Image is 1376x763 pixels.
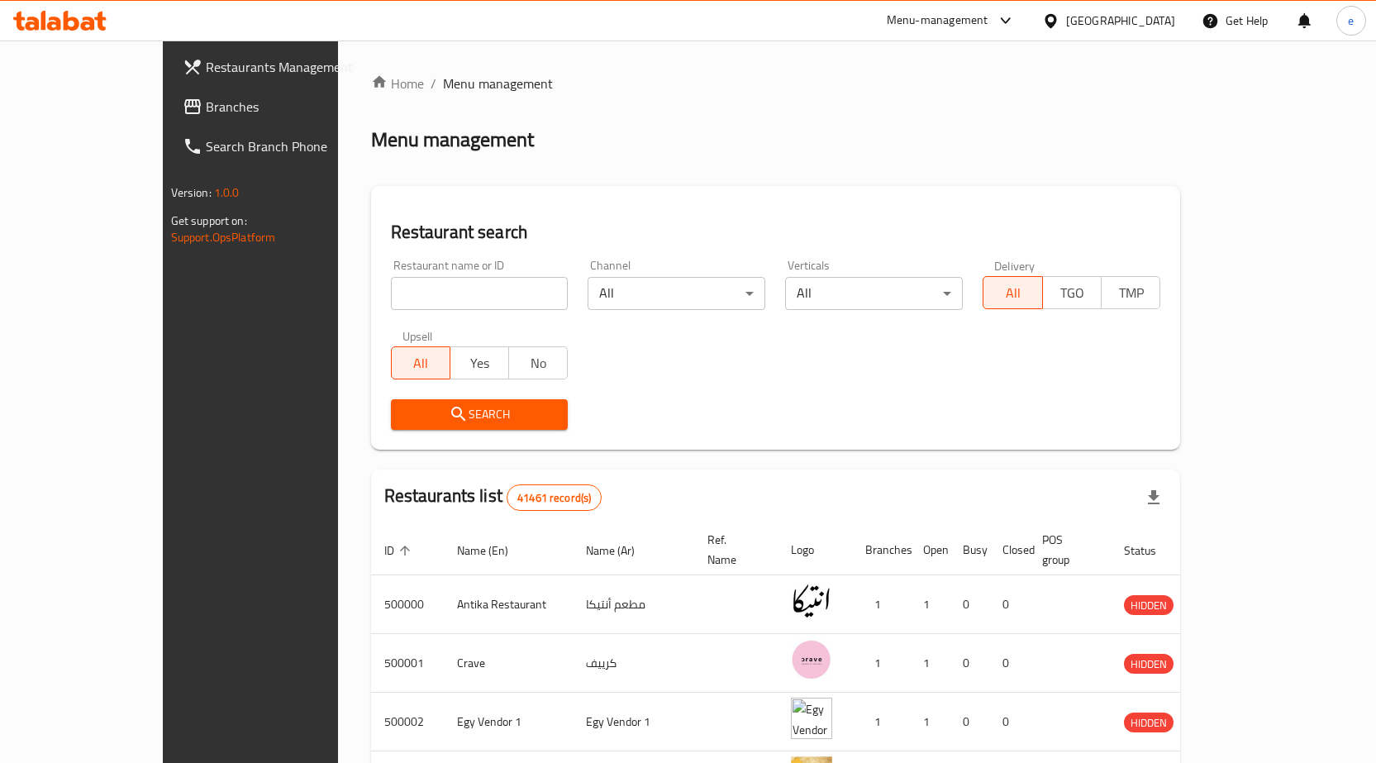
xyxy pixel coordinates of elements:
[573,634,694,693] td: كرييف
[508,346,568,379] button: No
[169,126,393,166] a: Search Branch Phone
[206,97,379,117] span: Branches
[989,575,1029,634] td: 0
[171,227,276,248] a: Support.OpsPlatform
[852,693,910,751] td: 1
[950,634,989,693] td: 0
[852,525,910,575] th: Branches
[206,57,379,77] span: Restaurants Management
[444,634,573,693] td: Crave
[404,404,555,425] span: Search
[443,74,553,93] span: Menu management
[950,575,989,634] td: 0
[507,484,602,511] div: Total records count
[450,346,509,379] button: Yes
[384,484,602,511] h2: Restaurants list
[852,575,910,634] td: 1
[573,575,694,634] td: مطعم أنتيكا
[507,490,601,506] span: 41461 record(s)
[391,220,1161,245] h2: Restaurant search
[887,11,988,31] div: Menu-management
[989,525,1029,575] th: Closed
[910,634,950,693] td: 1
[950,525,989,575] th: Busy
[1124,713,1174,732] span: HIDDEN
[1124,541,1178,560] span: Status
[171,182,212,203] span: Version:
[983,276,1042,309] button: All
[791,639,832,680] img: Crave
[852,634,910,693] td: 1
[371,693,444,751] td: 500002
[431,74,436,93] li: /
[785,277,963,310] div: All
[1124,654,1174,674] div: HIDDEN
[910,575,950,634] td: 1
[371,634,444,693] td: 500001
[950,693,989,751] td: 0
[1124,596,1174,615] span: HIDDEN
[206,136,379,156] span: Search Branch Phone
[994,260,1036,271] label: Delivery
[1101,276,1160,309] button: TMP
[1134,478,1174,517] div: Export file
[171,210,247,231] span: Get support on:
[791,580,832,622] img: Antika Restaurant
[989,693,1029,751] td: 0
[371,126,534,153] h2: Menu management
[391,399,569,430] button: Search
[391,346,450,379] button: All
[1050,281,1095,305] span: TGO
[169,47,393,87] a: Restaurants Management
[214,182,240,203] span: 1.0.0
[573,693,694,751] td: Egy Vendor 1
[910,525,950,575] th: Open
[391,277,569,310] input: Search for restaurant name or ID..
[707,530,758,570] span: Ref. Name
[1042,530,1091,570] span: POS group
[1124,595,1174,615] div: HIDDEN
[444,693,573,751] td: Egy Vendor 1
[586,541,656,560] span: Name (Ar)
[516,351,561,375] span: No
[169,87,393,126] a: Branches
[1348,12,1354,30] span: e
[384,541,416,560] span: ID
[791,698,832,739] img: Egy Vendor 1
[402,330,433,341] label: Upsell
[371,74,1181,93] nav: breadcrumb
[588,277,765,310] div: All
[457,541,530,560] span: Name (En)
[910,693,950,751] td: 1
[778,525,852,575] th: Logo
[371,575,444,634] td: 500000
[444,575,573,634] td: Antika Restaurant
[1108,281,1154,305] span: TMP
[1042,276,1102,309] button: TGO
[989,634,1029,693] td: 0
[990,281,1036,305] span: All
[1066,12,1175,30] div: [GEOGRAPHIC_DATA]
[1124,655,1174,674] span: HIDDEN
[398,351,444,375] span: All
[371,74,424,93] a: Home
[457,351,502,375] span: Yes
